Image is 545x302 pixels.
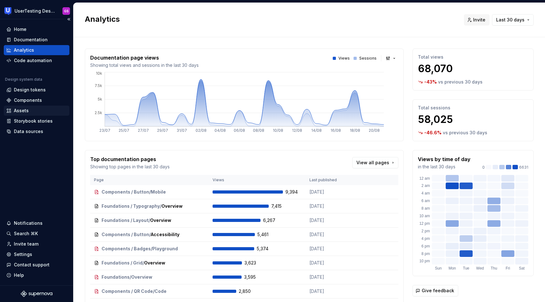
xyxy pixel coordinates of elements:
[90,155,170,163] p: Top documentation pages
[131,274,152,280] span: Overview
[4,7,12,15] img: 41adf70f-fc1c-4662-8e2d-d2ab9c673b1b.png
[418,113,528,126] p: 58,025
[419,176,430,181] text: 12 am
[64,9,69,14] div: GS
[476,266,484,270] text: Wed
[14,97,42,103] div: Components
[4,95,69,105] a: Components
[155,288,167,294] span: Code
[14,47,34,53] div: Analytics
[421,199,430,203] text: 6 am
[130,274,131,280] span: /
[96,71,102,76] tspan: 10k
[4,260,69,270] button: Contact support
[421,229,430,233] text: 2 pm
[4,45,69,55] a: Analytics
[102,231,149,238] span: Components / Button
[14,118,53,124] div: Storybook stories
[239,288,255,294] span: 2,850
[14,128,43,135] div: Data sources
[102,288,153,294] span: Components / QR Code
[421,244,430,248] text: 6 pm
[149,231,151,238] span: /
[4,35,69,45] a: Documentation
[14,87,46,93] div: Design tokens
[14,220,43,226] div: Notifications
[309,246,357,252] p: [DATE]
[482,165,485,170] p: 0
[4,106,69,116] a: Assets
[98,97,102,102] tspan: 5k
[14,26,26,32] div: Home
[309,288,357,294] p: [DATE]
[4,249,69,259] a: Settings
[21,291,52,297] svg: Supernova Logo
[214,128,226,133] tspan: 04/08
[492,14,534,26] button: Last 30 days
[418,164,471,170] p: in the last 30 days
[90,164,170,170] p: Showing top pages in the last 30 days
[338,56,350,61] p: Views
[4,116,69,126] a: Storybook stories
[519,266,525,270] text: Sat
[253,128,264,133] tspan: 08/08
[257,231,274,238] span: 5,461
[421,206,430,211] text: 8 am
[435,266,442,270] text: Sun
[14,230,38,237] div: Search ⌘K
[309,231,357,238] p: [DATE]
[4,270,69,280] button: Help
[149,217,150,224] span: /
[102,217,149,224] span: Foundations / Layout
[14,57,52,64] div: Code automation
[153,288,155,294] span: /
[4,218,69,228] button: Notifications
[263,217,279,224] span: 6,267
[151,246,152,252] span: /
[14,241,38,247] div: Invite team
[152,246,178,252] span: Playground
[160,203,161,209] span: /
[473,17,485,23] span: Invite
[15,8,55,14] div: UserTesting Design System
[496,17,524,23] span: Last 30 days
[311,128,322,133] tspan: 14/08
[273,128,283,133] tspan: 10/08
[422,287,454,294] span: Give feedback
[5,77,42,82] div: Design system data
[464,14,489,26] button: Invite
[448,266,456,270] text: Mon
[102,246,151,252] span: Components / Badges
[309,217,357,224] p: [DATE]
[438,79,483,85] p: vs previous 30 days
[424,79,437,85] p: -43 %
[4,126,69,136] a: Data sources
[14,107,29,114] div: Assets
[418,54,528,60] p: Total views
[90,175,209,185] th: Page
[419,221,430,226] text: 12 pm
[331,128,341,133] tspan: 16/08
[119,128,129,133] tspan: 25/07
[418,105,528,111] p: Total sessions
[369,128,380,133] tspan: 20/08
[149,189,151,195] span: /
[4,24,69,34] a: Home
[90,54,199,61] p: Documentation page views
[309,274,357,280] p: [DATE]
[306,175,360,185] th: Last published
[150,217,171,224] span: Overview
[350,128,360,133] tspan: 18/08
[292,128,302,133] tspan: 12/08
[285,189,302,195] span: 9,394
[102,189,149,195] span: Components / Button
[356,160,389,166] span: View all pages
[309,260,357,266] p: [DATE]
[359,56,377,61] p: Sessions
[209,175,306,185] th: Views
[257,246,273,252] span: 5,374
[157,128,168,133] tspan: 29/07
[161,203,183,209] span: Overview
[14,262,50,268] div: Contact support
